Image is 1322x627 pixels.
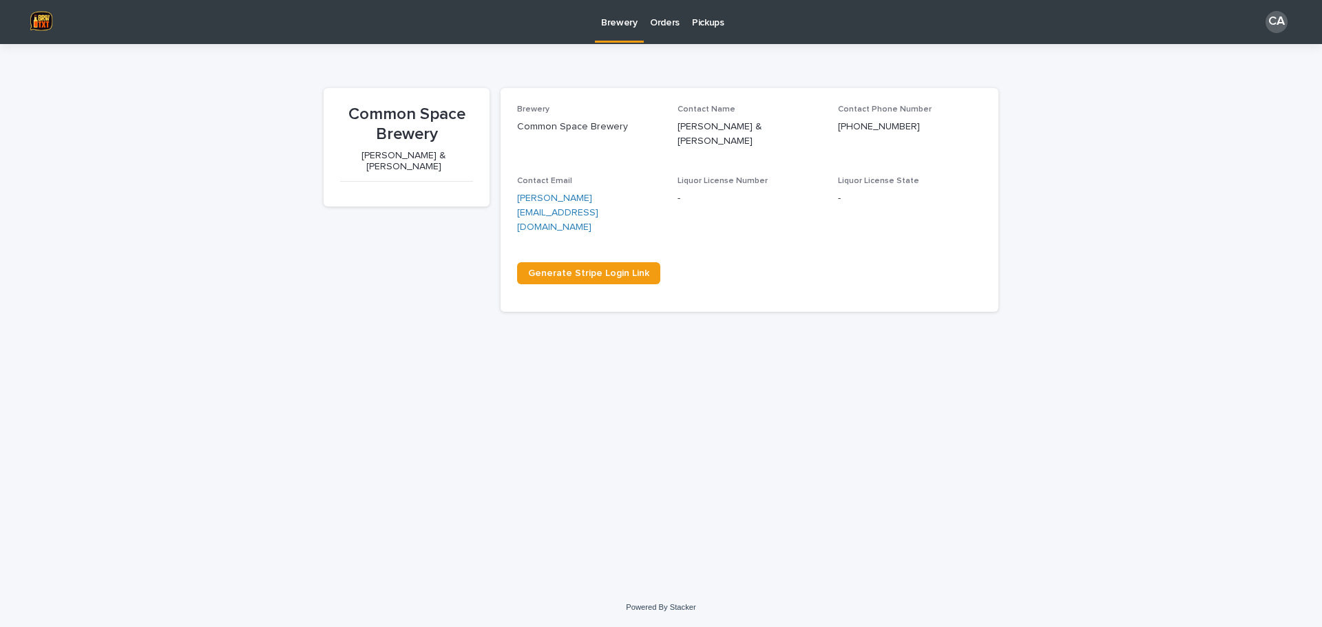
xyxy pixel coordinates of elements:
[340,150,468,173] p: [PERSON_NAME] & [PERSON_NAME]
[838,122,920,131] a: [PHONE_NUMBER]
[28,8,55,36] img: lZ4MnppGRKWyPqO0yWoC
[517,193,598,232] a: [PERSON_NAME][EMAIL_ADDRESS][DOMAIN_NAME]
[517,105,549,114] span: Brewery
[678,120,821,149] p: [PERSON_NAME] & [PERSON_NAME]
[678,191,821,206] p: -
[517,120,661,134] p: Common Space Brewery
[517,262,660,284] a: Generate Stripe Login Link
[678,177,768,185] span: Liquor License Number
[626,603,695,611] a: Powered By Stacker
[838,177,919,185] span: Liquor License State
[517,177,572,185] span: Contact Email
[528,268,649,278] span: Generate Stripe Login Link
[1266,11,1288,33] div: CA
[340,105,473,145] p: Common Space Brewery
[838,105,932,114] span: Contact Phone Number
[838,191,982,206] p: -
[678,105,735,114] span: Contact Name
